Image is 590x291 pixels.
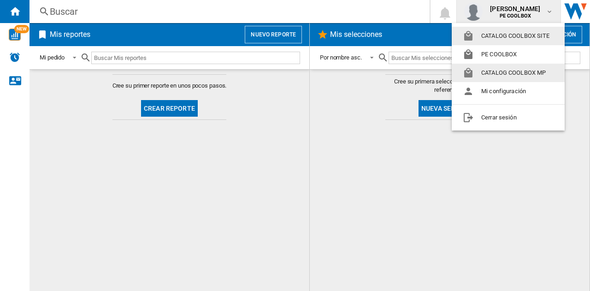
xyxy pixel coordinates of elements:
[452,45,565,64] button: PE COOLBOX
[452,27,565,45] button: CATALOG COOLBOX SITE
[452,82,565,101] button: Mi configuración
[452,64,565,82] button: CATALOG COOLBOX MP
[452,108,565,127] button: Cerrar sesión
